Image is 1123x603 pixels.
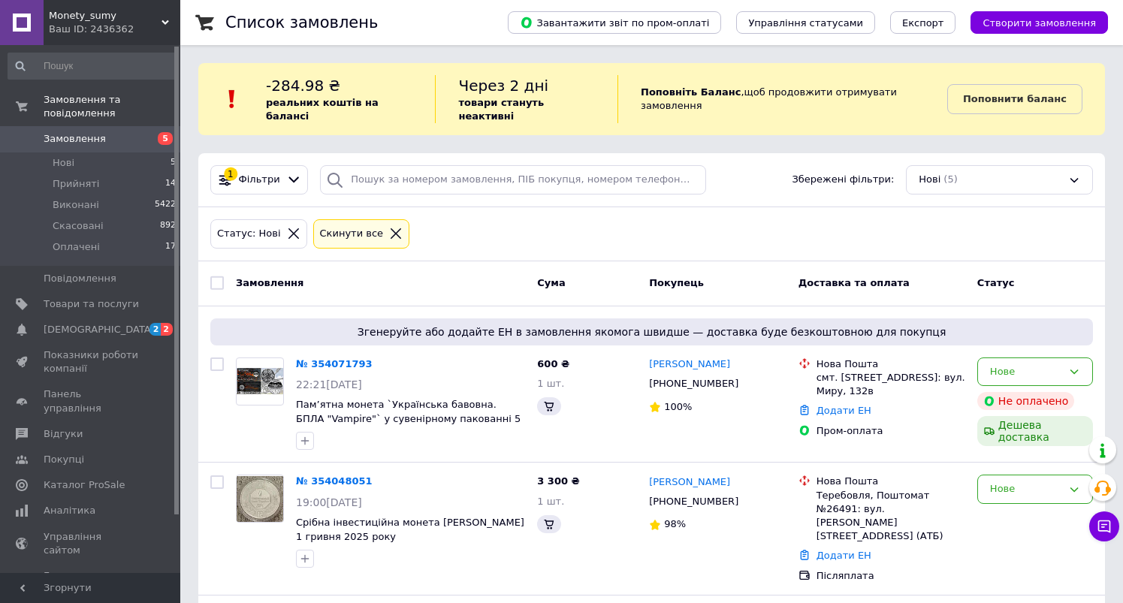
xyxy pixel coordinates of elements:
span: Панель управління [44,387,139,415]
span: Доставка та оплата [798,277,910,288]
span: 22:21[DATE] [296,378,362,390]
span: 17 [165,240,176,254]
span: Управління статусами [748,17,863,29]
span: 19:00[DATE] [296,496,362,508]
span: Cума [537,277,565,288]
button: Створити замовлення [971,11,1108,34]
span: Фільтри [239,173,280,187]
button: Експорт [890,11,956,34]
h1: Список замовлень [225,14,378,32]
a: Фото товару [236,357,284,406]
a: [PERSON_NAME] [649,357,730,372]
input: Пошук за номером замовлення, ПІБ покупця, номером телефону, Email, номером накладної [320,165,705,194]
b: реальних коштів на балансі [266,97,379,122]
div: Пром-оплата [817,424,965,438]
span: Замовлення [236,277,303,288]
span: Збережені фільтри: [792,173,894,187]
div: Теребовля, Поштомат №26491: вул. [PERSON_NAME][STREET_ADDRESS] (АТБ) [817,489,965,544]
div: Статус: Нові [214,226,284,242]
button: Чат з покупцем [1089,511,1119,541]
span: Покупці [44,453,84,466]
span: 600 ₴ [537,358,569,369]
span: Управління сайтом [44,530,139,557]
span: Показники роботи компанії [44,348,139,375]
span: 1 шт. [537,496,564,507]
a: Додати ЕН [817,405,871,416]
div: 1 [224,167,237,181]
span: Створити замовлення [983,17,1096,29]
span: Згенеруйте або додайте ЕН в замовлення якомога швидше — доставка буде безкоштовною для покупця [216,324,1087,339]
span: Прийняті [53,177,99,191]
b: Поповнити баланс [963,93,1067,104]
div: Нова Пошта [817,475,965,488]
img: :exclamation: [221,88,243,110]
span: Monety_sumy [49,9,162,23]
span: Замовлення та повідомлення [44,93,180,120]
a: Додати ЕН [817,550,871,561]
div: смт. [STREET_ADDRESS]: вул. Миру, 132в [817,371,965,398]
span: 5 [158,132,173,145]
span: [DEMOGRAPHIC_DATA] [44,323,155,336]
span: Нові [53,156,74,170]
span: 5422 [155,198,176,212]
span: Нові [919,173,940,187]
span: Оплачені [53,240,100,254]
a: Фото товару [236,475,284,523]
div: [PHONE_NUMBER] [646,374,741,393]
span: Замовлення [44,132,106,146]
input: Пошук [8,53,177,80]
span: Відгуки [44,427,83,441]
a: Поповнити баланс [947,84,1082,114]
div: Ваш ID: 2436362 [49,23,180,36]
div: Не оплачено [977,392,1074,410]
b: товари стануть неактивні [458,97,544,122]
button: Управління статусами [736,11,875,34]
span: Експорт [902,17,944,29]
span: Через 2 дні [458,77,548,95]
span: Аналітика [44,504,95,517]
span: Товари та послуги [44,297,139,311]
span: 3 300 ₴ [537,475,579,487]
span: -284.98 ₴ [266,77,340,95]
span: 2 [161,323,173,336]
span: 14 [165,177,176,191]
b: Поповніть Баланс [641,86,741,98]
span: Виконані [53,198,99,212]
span: Гаманець компанії [44,569,139,596]
span: 5 [171,156,176,170]
span: 892 [160,219,176,233]
span: 100% [664,401,692,412]
div: , щоб продовжити отримувати замовлення [617,75,947,123]
span: Покупець [649,277,704,288]
a: [PERSON_NAME] [649,475,730,490]
span: 98% [664,518,686,529]
a: № 354071793 [296,358,373,369]
button: Завантажити звіт по пром-оплаті [508,11,721,34]
span: Каталог ProSale [44,478,125,492]
span: 1 шт. [537,378,564,389]
div: Нова Пошта [817,357,965,371]
span: Завантажити звіт по пром-оплаті [520,16,709,29]
div: Cкинути все [317,226,387,242]
a: Срібна інвестиційна монета [PERSON_NAME] 1 гривня 2025 року [296,517,524,542]
a: № 354048051 [296,475,373,487]
span: Повідомлення [44,272,116,285]
img: Фото товару [237,368,283,394]
div: Нове [990,364,1062,380]
div: [PHONE_NUMBER] [646,492,741,511]
span: Скасовані [53,219,104,233]
a: Пам’ятна монета `Українська бавовна. БПЛА "Vampire"` у сувенірному пакованні 5 гривень 2025 року [296,399,521,438]
div: Нове [990,481,1062,497]
div: Дешева доставка [977,416,1093,446]
span: Статус [977,277,1015,288]
div: Післяплата [817,569,965,583]
img: Фото товару [237,476,283,521]
span: 2 [149,323,162,336]
span: (5) [943,173,957,185]
a: Створити замовлення [955,17,1108,28]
